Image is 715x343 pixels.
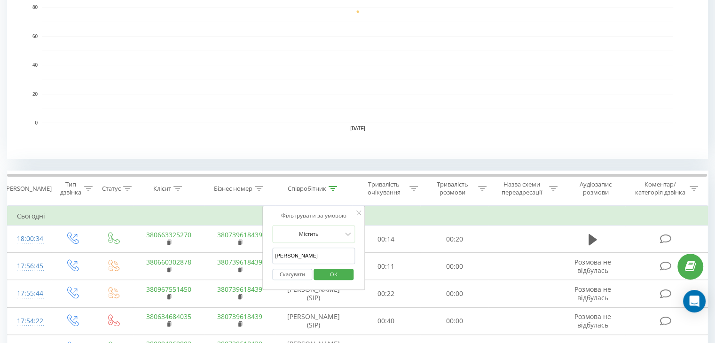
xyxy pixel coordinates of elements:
button: Скасувати [272,269,312,281]
div: Фільтрувати за умовою [272,211,355,220]
div: Статус [102,185,121,193]
a: 380739618439 [217,257,262,266]
div: Клієнт [153,185,171,193]
td: 00:40 [352,307,420,335]
a: 380739618439 [217,312,262,321]
span: Розмова не відбулась [574,285,611,302]
a: 380967551450 [146,285,191,294]
span: Розмова не відбулась [574,312,611,329]
div: Open Intercom Messenger [683,290,706,312]
td: 00:00 [420,307,488,335]
div: 17:54:22 [17,312,42,330]
td: [PERSON_NAME] (SIP) [275,280,352,307]
button: OK [314,269,354,281]
div: Тип дзвінка [59,180,81,196]
div: Назва схеми переадресації [497,180,547,196]
text: 60 [32,34,38,39]
td: Сьогодні [8,207,708,226]
td: [PERSON_NAME] (SIP) [275,307,352,335]
text: 40 [32,62,38,68]
input: Введіть значення [272,248,355,264]
div: Бізнес номер [214,185,252,193]
td: 00:14 [352,226,420,253]
td: 00:22 [352,280,420,307]
div: 17:56:45 [17,257,42,275]
div: Тривалість розмови [429,180,476,196]
div: 17:55:44 [17,284,42,303]
a: 380634684035 [146,312,191,321]
text: 0 [35,120,38,125]
a: 380739618439 [217,230,262,239]
div: Аудіозапис розмови [568,180,623,196]
td: 00:20 [420,226,488,253]
td: 00:00 [420,280,488,307]
a: 380663325270 [146,230,191,239]
a: 380660302878 [146,257,191,266]
div: Коментар/категорія дзвінка [632,180,687,196]
span: Розмова не відбулась [574,257,611,275]
td: 00:00 [420,253,488,280]
a: 380739618439 [217,285,262,294]
div: 18:00:34 [17,230,42,248]
div: Тривалість очікування [361,180,408,196]
div: Співробітник [288,185,326,193]
td: 00:11 [352,253,420,280]
span: OK [321,267,347,281]
div: [PERSON_NAME] [4,185,52,193]
text: 80 [32,5,38,10]
text: [DATE] [350,126,365,131]
text: 20 [32,92,38,97]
